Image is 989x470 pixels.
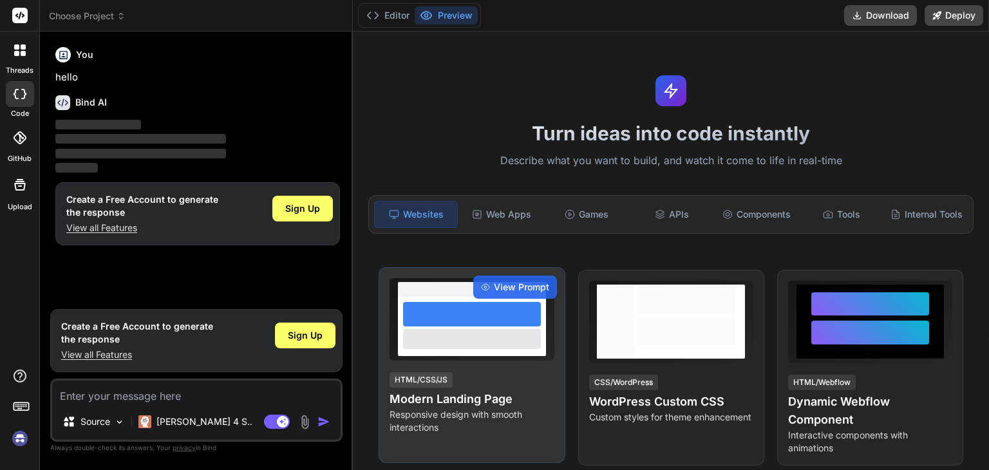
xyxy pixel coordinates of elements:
[156,415,252,428] p: [PERSON_NAME] 4 S..
[66,221,218,234] p: View all Features
[285,202,320,215] span: Sign Up
[11,108,29,119] label: code
[61,320,213,346] h1: Create a Free Account to generate the response
[76,48,93,61] h6: You
[49,10,126,23] span: Choose Project
[589,393,753,411] h4: WordPress Custom CSS
[317,415,330,428] img: icon
[75,96,107,109] h6: Bind AI
[589,411,753,424] p: Custom styles for theme enhancement
[66,193,218,219] h1: Create a Free Account to generate the response
[61,348,213,361] p: View all Features
[788,393,952,429] h4: Dynamic Webflow Component
[885,201,968,228] div: Internal Tools
[138,415,151,428] img: Claude 4 Sonnet
[374,201,458,228] div: Websites
[55,149,226,158] span: ‌
[361,153,981,169] p: Describe what you want to build, and watch it come to life in real-time
[788,429,952,455] p: Interactive components with animations
[925,5,983,26] button: Deploy
[390,372,453,388] div: HTML/CSS/JS
[8,153,32,164] label: GitHub
[50,442,343,454] p: Always double-check its answers. Your in Bind
[6,65,33,76] label: threads
[630,201,713,228] div: APIs
[114,417,125,428] img: Pick Models
[80,415,110,428] p: Source
[361,122,981,145] h1: Turn ideas into code instantly
[494,281,549,294] span: View Prompt
[460,201,543,228] div: Web Apps
[173,444,196,451] span: privacy
[844,5,917,26] button: Download
[55,163,98,173] span: ‌
[55,134,226,144] span: ‌
[55,120,141,129] span: ‌
[288,329,323,342] span: Sign Up
[545,201,628,228] div: Games
[415,6,478,24] button: Preview
[297,415,312,429] img: attachment
[788,375,856,390] div: HTML/Webflow
[9,428,31,449] img: signin
[55,70,340,85] p: hello
[715,201,798,228] div: Components
[800,201,883,228] div: Tools
[589,375,658,390] div: CSS/WordPress
[8,202,32,212] label: Upload
[390,390,554,408] h4: Modern Landing Page
[361,6,415,24] button: Editor
[390,408,554,434] p: Responsive design with smooth interactions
